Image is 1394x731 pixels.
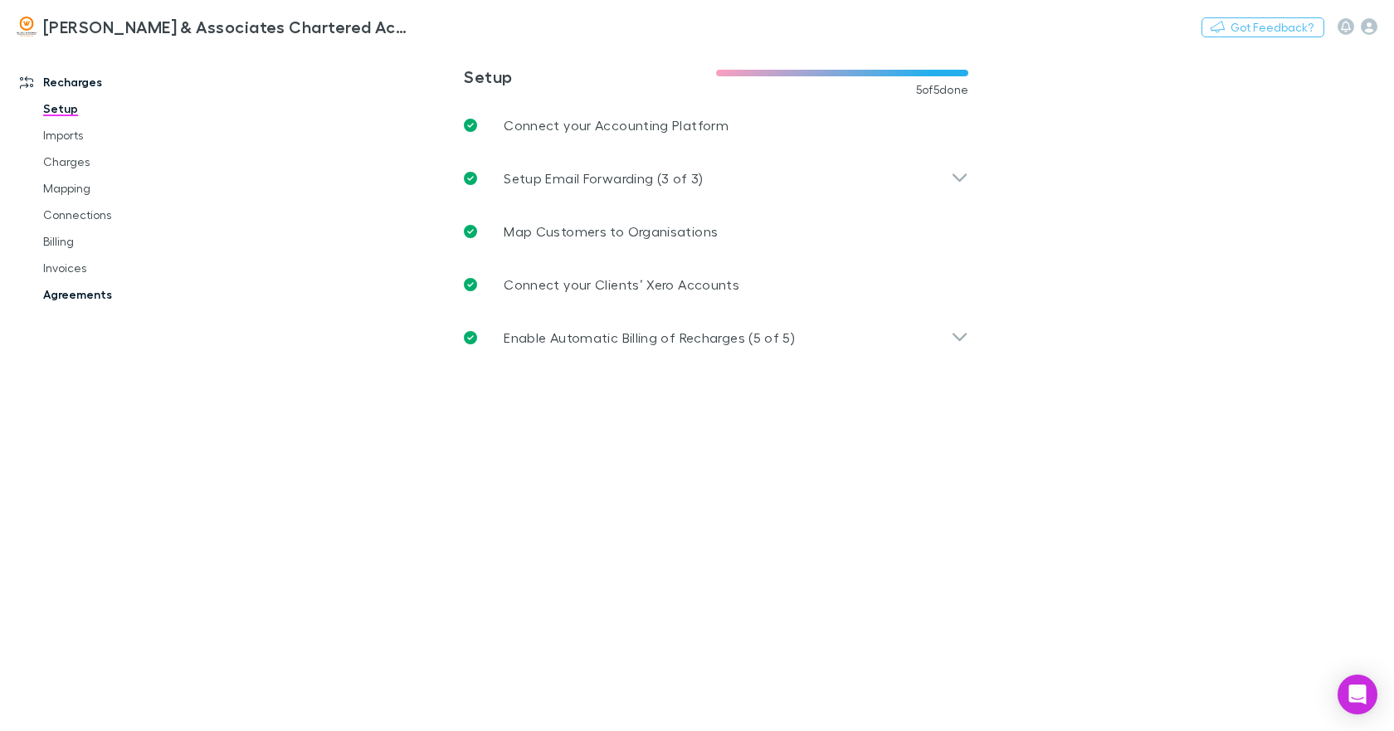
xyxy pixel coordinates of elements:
[504,168,703,188] p: Setup Email Forwarding (3 of 3)
[27,202,221,228] a: Connections
[27,175,221,202] a: Mapping
[504,275,739,295] p: Connect your Clients’ Xero Accounts
[1201,17,1324,37] button: Got Feedback?
[451,205,982,258] a: Map Customers to Organisations
[464,66,716,86] h3: Setup
[27,255,221,281] a: Invoices
[27,149,221,175] a: Charges
[1338,675,1377,714] div: Open Intercom Messenger
[451,258,982,311] a: Connect your Clients’ Xero Accounts
[3,69,221,95] a: Recharges
[504,222,718,241] p: Map Customers to Organisations
[27,228,221,255] a: Billing
[451,152,982,205] div: Setup Email Forwarding (3 of 3)
[7,7,422,46] a: [PERSON_NAME] & Associates Chartered Accountants
[451,99,982,152] a: Connect your Accounting Platform
[27,122,221,149] a: Imports
[27,281,221,308] a: Agreements
[17,17,37,37] img: Walsh & Associates Chartered Accountants's Logo
[916,83,969,96] span: 5 of 5 done
[43,17,412,37] h3: [PERSON_NAME] & Associates Chartered Accountants
[504,115,729,135] p: Connect your Accounting Platform
[27,95,221,122] a: Setup
[451,311,982,364] div: Enable Automatic Billing of Recharges (5 of 5)
[504,328,795,348] p: Enable Automatic Billing of Recharges (5 of 5)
